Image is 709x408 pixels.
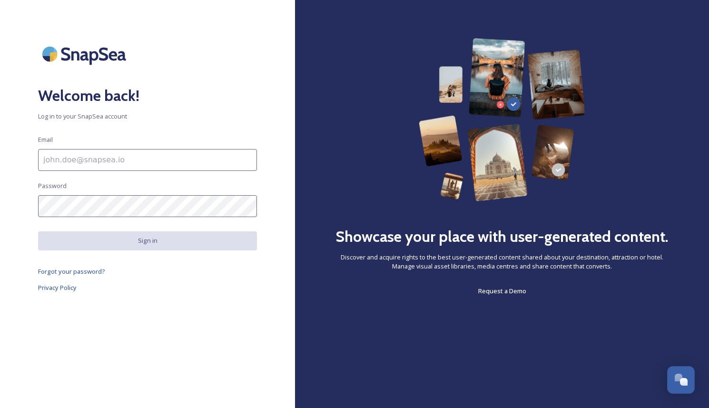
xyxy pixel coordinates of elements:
span: Privacy Policy [38,283,77,292]
span: Request a Demo [478,287,526,295]
button: Sign in [38,231,257,250]
input: john.doe@snapsea.io [38,149,257,171]
span: Password [38,181,67,190]
button: Open Chat [667,366,695,394]
span: Forgot your password? [38,267,105,276]
img: SnapSea Logo [38,38,133,70]
span: Log in to your SnapSea account [38,112,257,121]
h2: Showcase your place with user-generated content. [335,225,669,248]
a: Request a Demo [478,285,526,297]
img: 63b42ca75bacad526042e722_Group%20154-p-800.png [419,38,585,201]
a: Privacy Policy [38,282,257,293]
a: Forgot your password? [38,266,257,277]
span: Email [38,135,53,144]
span: Discover and acquire rights to the best user-generated content shared about your destination, att... [333,253,671,271]
h2: Welcome back! [38,84,257,107]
